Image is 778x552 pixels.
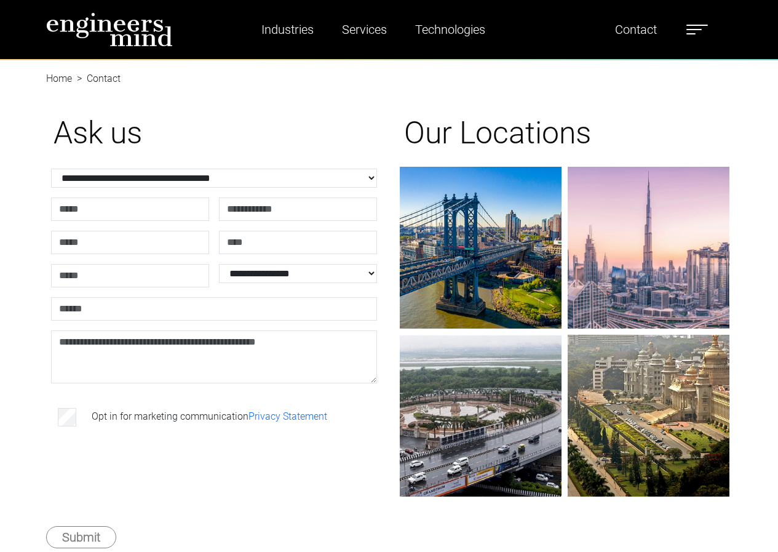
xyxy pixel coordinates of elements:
a: Technologies [410,15,490,44]
a: Services [337,15,392,44]
a: Privacy Statement [248,410,327,422]
a: Contact [610,15,662,44]
h1: Our Locations [404,114,725,151]
img: gif [568,335,729,497]
iframe: reCAPTCHA [54,449,240,497]
img: gif [568,167,729,329]
button: Submit [46,526,116,548]
h1: Ask us [54,114,375,151]
label: Opt in for marketing communication [92,409,327,424]
img: gif [400,335,562,497]
img: gif [400,167,562,329]
nav: breadcrumb [46,59,732,74]
li: Contact [72,71,121,86]
a: Industries [256,15,319,44]
a: Home [46,73,72,84]
img: logo [46,12,173,47]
